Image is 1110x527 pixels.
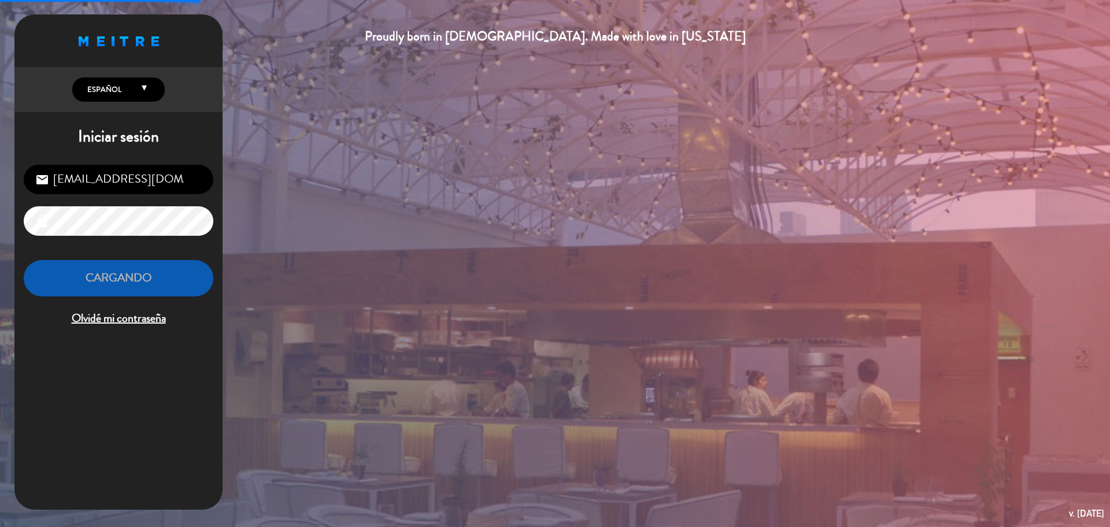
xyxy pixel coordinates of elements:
div: v. [DATE] [1069,506,1104,521]
i: lock [35,214,49,228]
button: Cargando [24,260,213,296]
i: email [35,173,49,187]
input: Correo Electrónico [24,165,213,194]
span: Español [84,84,121,95]
span: Olvidé mi contraseña [24,309,213,328]
h1: Iniciar sesión [14,127,223,147]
